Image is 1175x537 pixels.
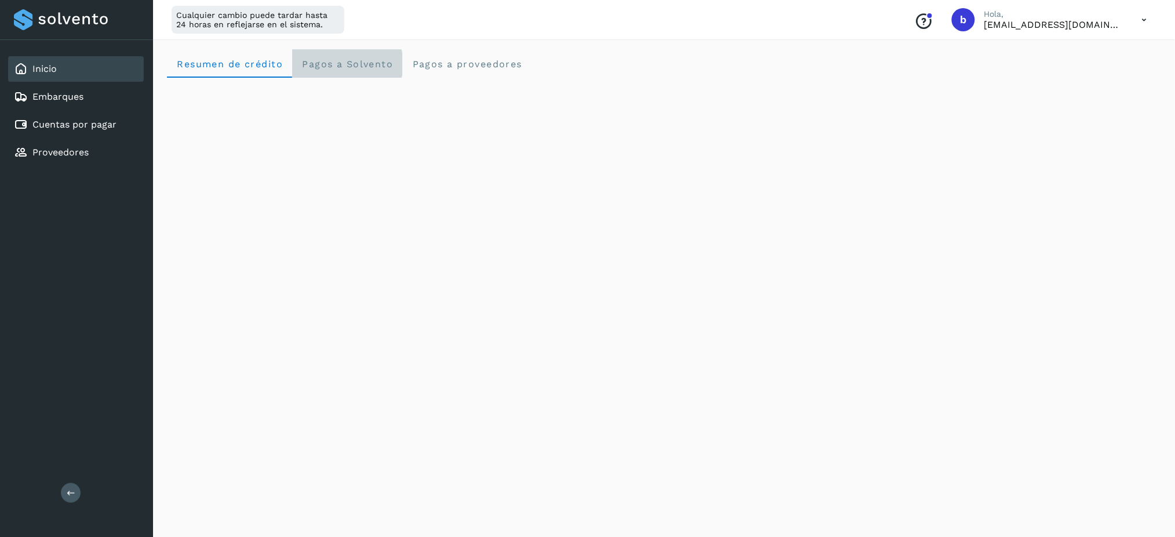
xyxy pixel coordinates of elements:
div: Cuentas por pagar [8,112,144,137]
div: Embarques [8,84,144,110]
a: Proveedores [32,147,89,158]
div: Inicio [8,56,144,82]
p: Hola, [984,9,1123,19]
p: bluna@shuttlecentral.com [984,19,1123,30]
a: Embarques [32,91,83,102]
span: Pagos a proveedores [412,59,522,70]
div: Cualquier cambio puede tardar hasta 24 horas en reflejarse en el sistema. [172,6,344,34]
span: Pagos a Solvento [301,59,393,70]
div: Proveedores [8,140,144,165]
a: Cuentas por pagar [32,119,117,130]
span: Resumen de crédito [176,59,283,70]
a: Inicio [32,63,57,74]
